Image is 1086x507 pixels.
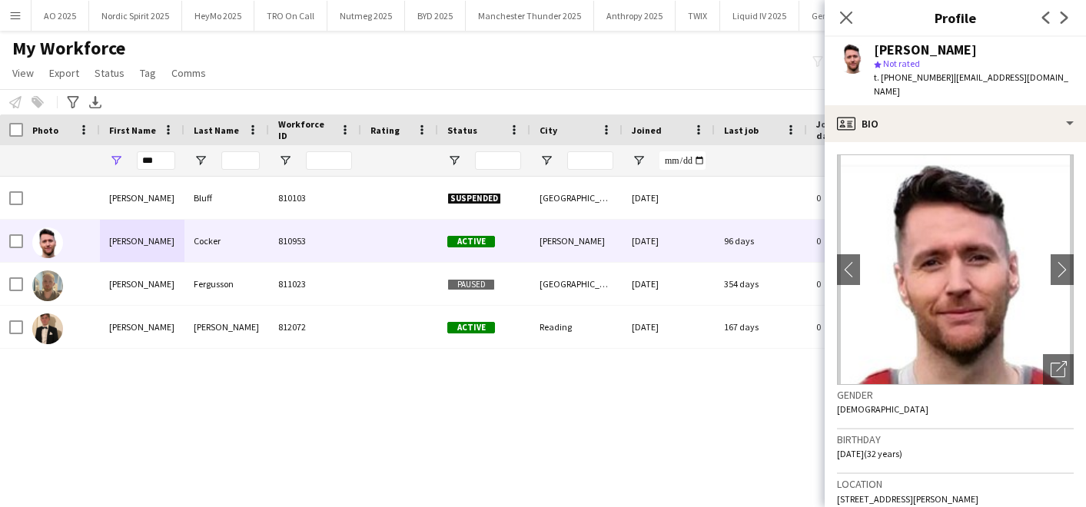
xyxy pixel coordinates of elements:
div: Reading [530,306,623,348]
div: 810103 [269,177,361,219]
span: [STREET_ADDRESS][PERSON_NAME] [837,493,978,505]
span: Suspended [447,193,501,204]
span: Photo [32,124,58,136]
span: Jobs (last 90 days) [816,118,879,141]
button: Open Filter Menu [447,154,461,167]
span: View [12,66,34,80]
h3: Profile [825,8,1086,28]
button: Open Filter Menu [109,154,123,167]
span: t. [PHONE_NUMBER] [874,71,954,83]
div: [GEOGRAPHIC_DATA] [530,177,623,219]
app-action-btn: Advanced filters [64,93,82,111]
button: AO 2025 [32,1,89,31]
div: 96 days [715,220,807,262]
input: Joined Filter Input [659,151,706,170]
span: Joined [632,124,662,136]
span: Status [95,66,125,80]
div: 0 [807,263,907,305]
button: Open Filter Menu [278,154,292,167]
div: [GEOGRAPHIC_DATA] [530,263,623,305]
input: Workforce ID Filter Input [306,151,352,170]
h3: Birthday [837,432,1074,446]
span: My Workforce [12,37,125,60]
button: Manchester Thunder 2025 [466,1,594,31]
span: Last job [724,124,759,136]
span: Export [49,66,79,80]
div: [PERSON_NAME] [874,43,977,57]
a: View [6,63,40,83]
button: Liquid IV 2025 [720,1,799,31]
button: HeyMo 2025 [182,1,254,31]
img: Rory Williams [32,313,63,344]
img: Rory Fergusson [32,270,63,301]
div: 0 [807,220,907,262]
div: [PERSON_NAME] [100,177,184,219]
div: 812072 [269,306,361,348]
div: Bluff [184,177,269,219]
app-action-btn: Export XLSX [86,93,105,111]
div: Fergusson [184,263,269,305]
h3: Gender [837,388,1074,402]
div: 810953 [269,220,361,262]
div: 0 [807,177,907,219]
span: Rating [370,124,400,136]
input: First Name Filter Input [137,151,175,170]
a: Status [88,63,131,83]
div: [PERSON_NAME] [184,306,269,348]
span: City [540,124,557,136]
button: BYD 2025 [405,1,466,31]
span: Status [447,124,477,136]
a: Export [43,63,85,83]
img: Rory Cocker [32,227,63,258]
span: Last Name [194,124,239,136]
div: 811023 [269,263,361,305]
a: Comms [165,63,212,83]
div: [DATE] [623,220,715,262]
div: [PERSON_NAME] [100,220,184,262]
span: | [EMAIL_ADDRESS][DOMAIN_NAME] [874,71,1068,97]
div: [DATE] [623,177,715,219]
div: Open photos pop-in [1043,354,1074,385]
h3: Location [837,477,1074,491]
input: City Filter Input [567,151,613,170]
button: Open Filter Menu [632,154,646,167]
button: Nordic Spirit 2025 [89,1,182,31]
div: 0 [807,306,907,348]
button: Genesis 2025 [799,1,875,31]
input: Last Name Filter Input [221,151,260,170]
button: TRO On Call [254,1,327,31]
div: 167 days [715,306,807,348]
span: Tag [140,66,156,80]
img: Crew avatar or photo [837,154,1074,385]
div: [DATE] [623,263,715,305]
button: Open Filter Menu [540,154,553,167]
span: [DEMOGRAPHIC_DATA] [837,403,928,415]
span: Active [447,236,495,247]
span: [DATE] (32 years) [837,448,902,459]
button: Nutmeg 2025 [327,1,405,31]
span: Paused [447,279,495,290]
div: [PERSON_NAME] [530,220,623,262]
span: Active [447,322,495,333]
button: Open Filter Menu [194,154,208,167]
button: TWIX [676,1,720,31]
div: Bio [825,105,1086,142]
span: Not rated [883,58,920,69]
input: Status Filter Input [475,151,521,170]
button: Anthropy 2025 [594,1,676,31]
div: Cocker [184,220,269,262]
div: [PERSON_NAME] [100,306,184,348]
span: First Name [109,124,156,136]
div: 354 days [715,263,807,305]
span: Workforce ID [278,118,334,141]
div: [PERSON_NAME] [100,263,184,305]
span: Comms [171,66,206,80]
a: Tag [134,63,162,83]
div: [DATE] [623,306,715,348]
